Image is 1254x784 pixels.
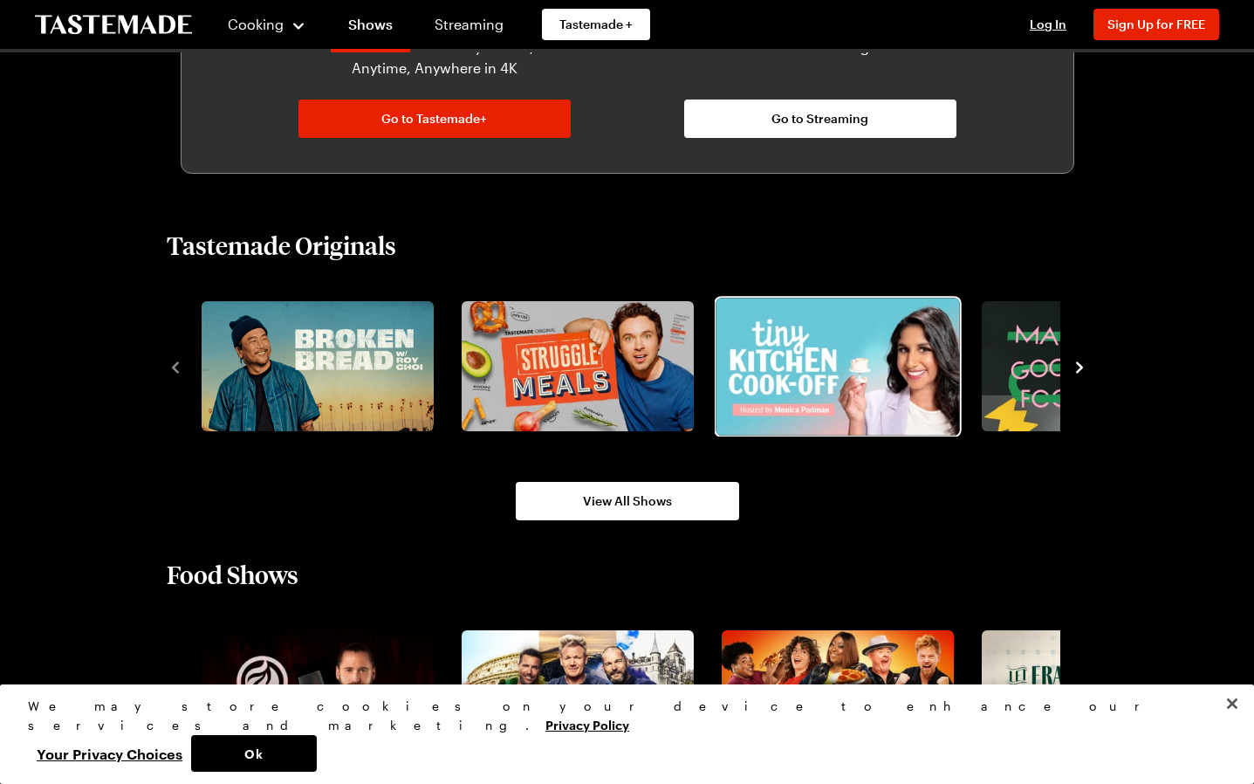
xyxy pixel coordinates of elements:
[771,110,868,127] span: Go to Streaming
[462,301,694,432] img: Struggle Meals
[195,625,455,767] div: 1 / 10
[35,15,192,35] a: To Tastemade Home Page
[298,100,571,138] a: Go to Tastemade+
[28,735,191,772] button: Your Privacy Choices
[978,301,1210,432] a: Mad Good Food
[167,230,396,261] h2: Tastemade Originals
[28,697,1211,772] div: Privacy
[718,630,950,761] a: Forking Delicious: Top 10 Pizza Toppings
[559,16,633,33] span: Tastemade +
[167,559,298,590] h2: Food Shows
[331,3,410,52] a: Shows
[198,630,430,761] a: Fire Masters
[542,9,650,40] a: Tastemade +
[458,301,690,432] a: Struggle Meals
[545,716,629,732] a: More information about your privacy, opens in a new tab
[198,301,430,432] a: Broken Bread
[975,625,1235,767] div: 4 / 10
[716,298,959,435] img: Tiny Kitchen Cook-Off
[28,697,1211,735] div: We may store cookies on your device to enhance our services and marketing.
[722,630,954,761] img: Forking Delicious: Top 10 Pizza Toppings
[167,356,184,377] button: navigate to previous item
[381,110,487,127] span: Go to Tastemade+
[1093,9,1219,40] button: Sign Up for FREE
[718,301,950,432] a: Tiny Kitchen Cook-Off
[982,301,1214,432] img: Mad Good Food
[227,3,306,45] button: Cooking
[458,630,690,761] a: Gordon Ramsay's Road Trip
[195,296,455,437] div: 1 / 8
[715,296,975,437] div: 3 / 8
[462,630,694,761] img: Gordon Ramsay's Road Trip
[516,482,739,520] a: View All Shows
[1213,684,1251,723] button: Close
[191,735,317,772] button: Ok
[1030,17,1066,31] span: Log In
[1013,16,1083,33] button: Log In
[202,630,434,761] img: Fire Masters
[1071,356,1088,377] button: navigate to next item
[684,100,956,138] a: Go to Streaming
[715,625,975,767] div: 3 / 10
[309,37,560,79] p: Watch Ad-Free on Any Device, Anytime, Anywhere in 4K
[978,630,1210,761] a: Let Frankie Cook
[1107,17,1205,31] span: Sign Up for FREE
[695,37,946,79] p: Watch on Our Streaming Channels
[228,16,284,32] span: Cooking
[583,492,672,510] span: View All Shows
[455,625,715,767] div: 2 / 10
[455,296,715,437] div: 2 / 8
[202,301,434,432] img: Broken Bread
[975,296,1235,437] div: 4 / 8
